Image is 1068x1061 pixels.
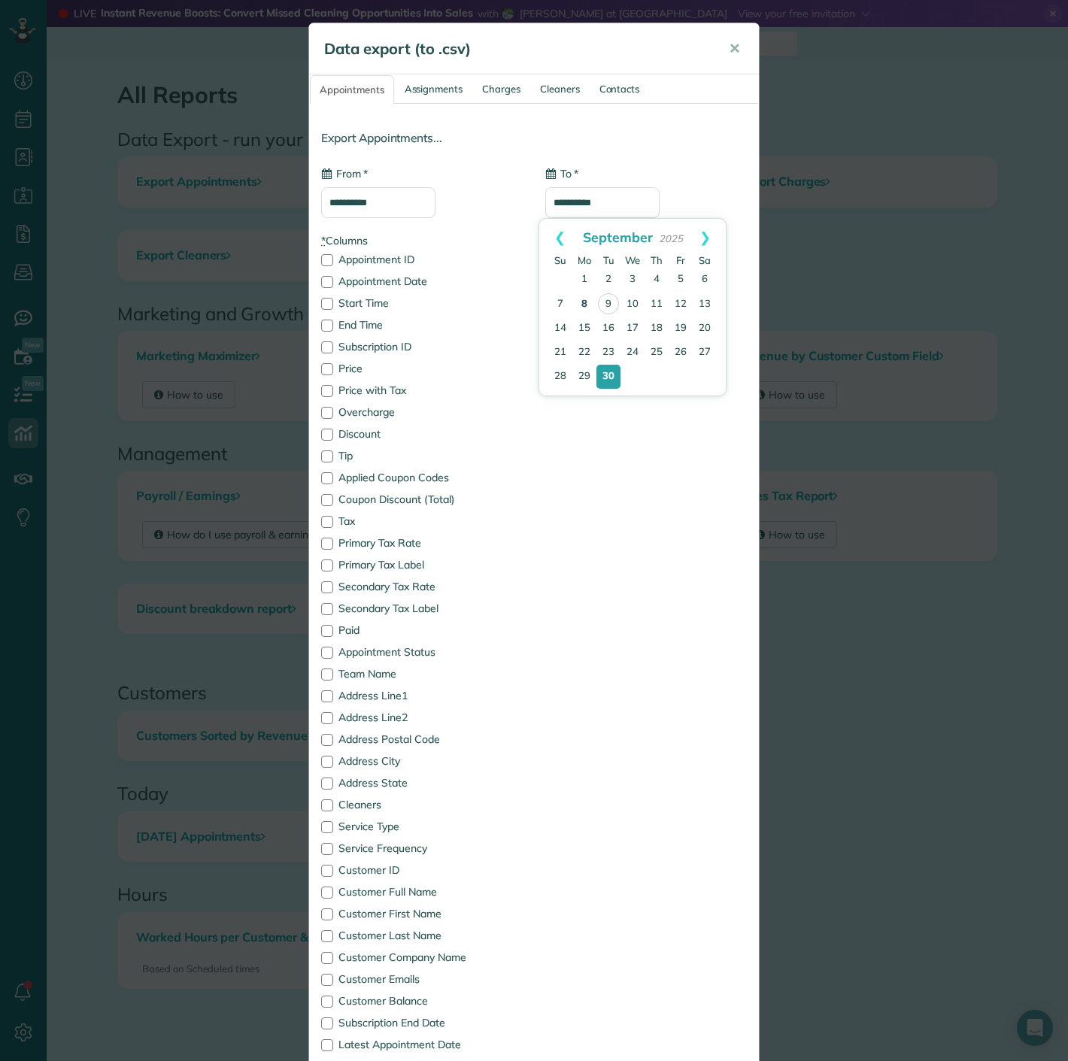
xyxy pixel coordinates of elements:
label: Primary Tax Label [321,559,523,570]
span: Thursday [651,254,663,266]
label: Address State [321,778,523,788]
a: 30 [596,365,620,389]
span: Saturday [699,254,711,266]
label: Customer Full Name [321,887,523,897]
label: Appointment Date [321,276,523,286]
a: 14 [548,317,572,341]
a: Cleaners [531,75,589,103]
span: 2025 [659,232,683,244]
a: 5 [669,268,693,292]
label: Address Line1 [321,690,523,701]
label: Appointment ID [321,254,523,265]
label: Customer ID [321,865,523,875]
a: 10 [620,293,645,317]
a: Prev [539,219,581,256]
label: Customer Balance [321,996,523,1006]
a: 16 [596,317,620,341]
label: Secondary Tax Label [321,603,523,614]
label: Coupon Discount (Total) [321,494,523,505]
label: Columns [321,233,523,248]
a: 21 [548,341,572,365]
a: 23 [596,341,620,365]
label: Customer First Name [321,908,523,919]
a: 17 [620,317,645,341]
label: Customer Company Name [321,952,523,962]
a: 8 [572,293,596,317]
label: Customer Emails [321,974,523,984]
label: Primary Tax Rate [321,538,523,548]
label: Subscription ID [321,341,523,352]
a: 24 [620,341,645,365]
label: Appointment Status [321,647,523,657]
a: 4 [645,268,669,292]
label: Price [321,363,523,374]
label: Price with Tax [321,385,523,396]
a: 3 [620,268,645,292]
a: Assignments [396,75,472,103]
label: Team Name [321,668,523,679]
label: Address Postal Code [321,734,523,744]
label: Cleaners [321,799,523,810]
a: 9 [598,293,619,314]
label: From [321,166,368,181]
label: Paid [321,625,523,635]
label: Tax [321,516,523,526]
a: 26 [669,341,693,365]
label: Secondary Tax Rate [321,581,523,592]
a: 11 [645,293,669,317]
a: 25 [645,341,669,365]
label: Latest Appointment Date [321,1039,523,1050]
label: Address Line2 [321,712,523,723]
h4: Export Appointments... [321,132,747,144]
a: 29 [572,365,596,389]
label: Customer Last Name [321,930,523,941]
a: 19 [669,317,693,341]
label: To [545,166,578,181]
a: 2 [596,268,620,292]
label: Overcharge [321,407,523,417]
a: 27 [693,341,717,365]
a: 7 [548,293,572,317]
label: Service Type [321,821,523,832]
a: 15 [572,317,596,341]
span: Monday [578,254,591,266]
label: Subscription End Date [321,1017,523,1028]
a: 28 [548,365,572,389]
a: 22 [572,341,596,365]
a: Charges [473,75,529,103]
span: Friday [676,254,685,266]
label: Applied Coupon Codes [321,472,523,483]
label: Service Frequency [321,843,523,853]
span: Sunday [554,254,566,266]
label: End Time [321,320,523,330]
span: Wednesday [625,254,640,266]
a: 18 [645,317,669,341]
span: ✕ [729,40,740,57]
a: 12 [669,293,693,317]
h5: Data export (to .csv) [324,38,708,59]
a: Next [684,219,726,256]
label: Address City [321,756,523,766]
span: September [583,229,653,245]
a: 6 [693,268,717,292]
span: Tuesday [603,254,614,266]
a: Appointments [310,75,394,104]
a: 13 [693,293,717,317]
label: Tip [321,450,523,461]
a: 1 [572,268,596,292]
label: Discount [321,429,523,439]
a: Contacts [590,75,649,103]
a: 20 [693,317,717,341]
label: Start Time [321,298,523,308]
